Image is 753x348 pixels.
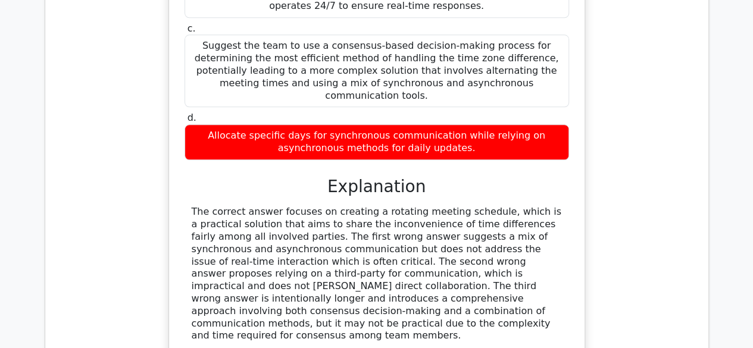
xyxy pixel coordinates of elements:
h3: Explanation [192,177,562,197]
div: The correct answer focuses on creating a rotating meeting schedule, which is a practical solution... [192,206,562,342]
div: Suggest the team to use a consensus-based decision-making process for determining the most effici... [185,35,569,107]
div: Allocate specific days for synchronous communication while relying on asynchronous methods for da... [185,124,569,160]
span: d. [188,112,196,123]
span: c. [188,23,196,34]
